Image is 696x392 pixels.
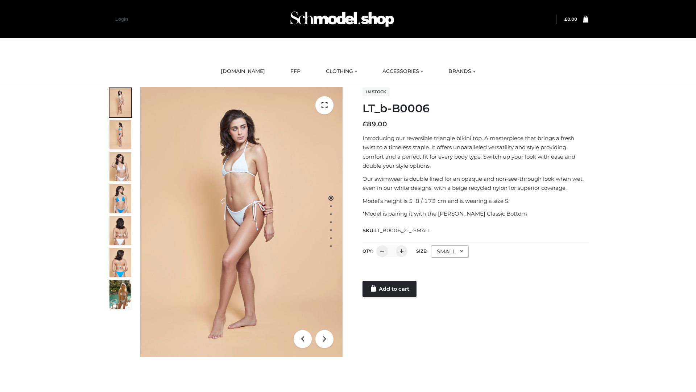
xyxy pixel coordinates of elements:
[109,152,131,181] img: ArielClassicBikiniTop_CloudNine_AzureSky_OW114ECO_3-scaled.jpg
[109,120,131,149] img: ArielClassicBikiniTop_CloudNine_AzureSky_OW114ECO_2-scaled.jpg
[285,64,306,79] a: FFP
[564,16,577,22] bdi: 0.00
[362,102,588,115] h1: LT_b-B0006
[115,16,128,22] a: Login
[109,216,131,245] img: ArielClassicBikiniTop_CloudNine_AzureSky_OW114ECO_7-scaled.jpg
[362,87,390,96] span: In stock
[362,120,367,128] span: £
[140,87,343,357] img: ArielClassicBikiniTop_CloudNine_AzureSky_OW114ECO_1
[109,248,131,277] img: ArielClassicBikiniTop_CloudNine_AzureSky_OW114ECO_8-scaled.jpg
[443,64,481,79] a: BRANDS
[362,134,588,171] p: Introducing our reversible triangle bikini top. A masterpiece that brings a fresh twist to a time...
[109,280,131,309] img: Arieltop_CloudNine_AzureSky2.jpg
[362,281,417,297] a: Add to cart
[109,184,131,213] img: ArielClassicBikiniTop_CloudNine_AzureSky_OW114ECO_4-scaled.jpg
[416,248,427,254] label: Size:
[288,5,397,33] img: Schmodel Admin 964
[374,227,431,234] span: LT_B0006_2-_-SMALL
[215,64,270,79] a: [DOMAIN_NAME]
[564,16,567,22] span: £
[362,248,373,254] label: QTY:
[109,88,131,117] img: ArielClassicBikiniTop_CloudNine_AzureSky_OW114ECO_1-scaled.jpg
[362,120,387,128] bdi: 89.00
[362,209,588,219] p: *Model is pairing it with the [PERSON_NAME] Classic Bottom
[431,245,469,258] div: SMALL
[320,64,362,79] a: CLOTHING
[362,174,588,193] p: Our swimwear is double lined for an opaque and non-see-through look when wet, even in our white d...
[377,64,428,79] a: ACCESSORIES
[362,226,432,235] span: SKU:
[564,16,577,22] a: £0.00
[362,196,588,206] p: Model’s height is 5 ‘8 / 173 cm and is wearing a size S.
